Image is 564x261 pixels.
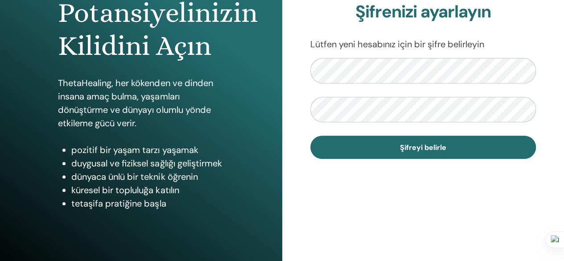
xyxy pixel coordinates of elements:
[310,37,536,51] p: Lütfen yeni hesabınız için bir şifre belirleyin
[71,157,224,170] li: duygusal ve fiziksel sağlığı geliştirmek
[400,143,446,152] span: Şifreyi belirle
[58,76,224,130] p: ThetaHealing, her kökenden ve dinden insana amaç bulma, yaşamları dönüştürme ve dünyayı olumlu yö...
[71,170,224,183] li: dünyaca ünlü bir teknik öğrenin
[310,136,536,159] button: Şifreyi belirle
[71,197,224,210] li: tetaşifa pratiğine başla
[71,143,224,157] li: pozitif bir yaşam tarzı yaşamak
[71,183,224,197] li: küresel bir topluluğa katılın
[310,2,536,22] h2: Şifrenizi ayarlayın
